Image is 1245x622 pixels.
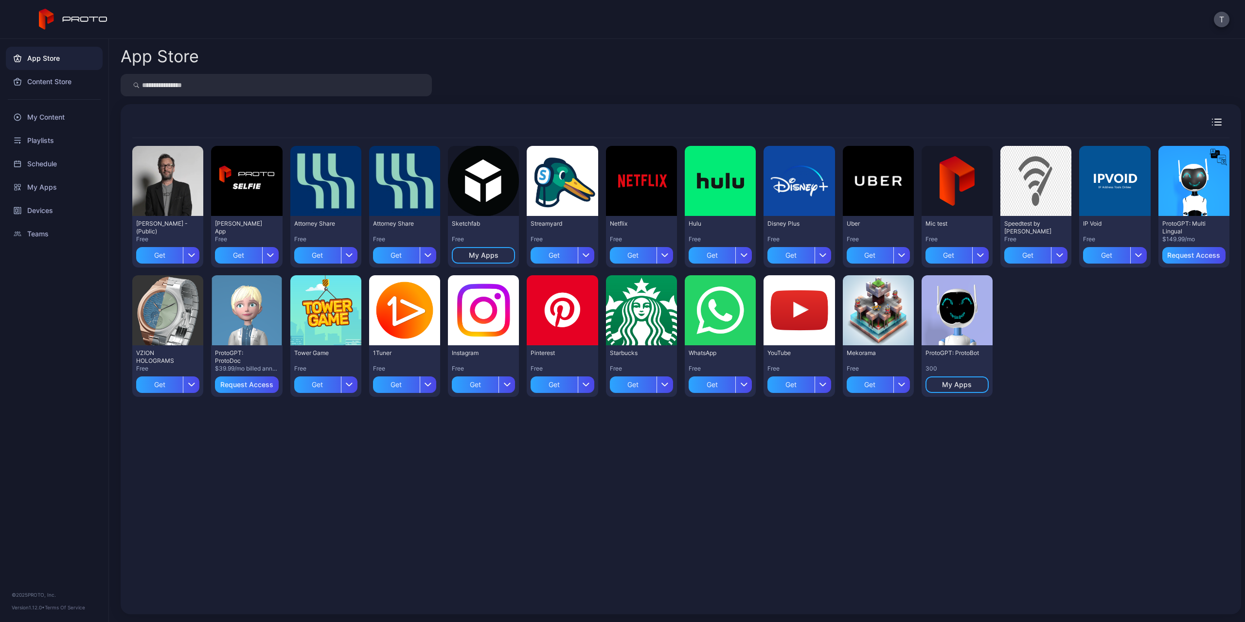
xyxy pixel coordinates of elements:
[294,365,357,373] div: Free
[1083,235,1146,243] div: Free
[531,243,594,264] button: Get
[215,349,268,365] div: ProtoGPT: ProtoDoc
[6,199,103,222] a: Devices
[925,376,989,393] button: My Apps
[452,373,515,393] button: Get
[373,235,436,243] div: Free
[767,365,831,373] div: Free
[610,376,657,393] div: Get
[925,247,972,264] div: Get
[1162,220,1216,235] div: ProtoGPT: Multi Lingual
[610,243,673,264] button: Get
[294,247,341,264] div: Get
[531,365,594,373] div: Free
[610,247,657,264] div: Get
[925,220,979,228] div: Mic test
[925,235,989,243] div: Free
[6,152,103,176] a: Schedule
[531,373,594,393] button: Get
[531,220,584,228] div: Streamyard
[373,247,420,264] div: Get
[847,247,893,264] div: Get
[689,243,752,264] button: Get
[452,247,515,264] button: My Apps
[847,365,910,373] div: Free
[689,373,752,393] button: Get
[136,235,199,243] div: Free
[1004,235,1067,243] div: Free
[136,220,190,235] div: David N Persona - (Public)
[767,376,814,393] div: Get
[136,243,199,264] button: Get
[1004,243,1067,264] button: Get
[469,251,498,259] div: My Apps
[294,235,357,243] div: Free
[1167,251,1220,259] div: Request Access
[215,220,268,235] div: David Selfie App
[1004,220,1058,235] div: Speedtest by Ookla
[294,349,348,357] div: Tower Game
[689,365,752,373] div: Free
[767,243,831,264] button: Get
[847,235,910,243] div: Free
[294,220,348,228] div: Attorney Share
[452,220,505,228] div: Sketchfab
[1083,247,1130,264] div: Get
[373,220,427,228] div: Attorney Share
[1162,247,1226,264] button: Request Access
[942,381,972,389] div: My Apps
[689,220,742,228] div: Hulu
[847,243,910,264] button: Get
[689,235,752,243] div: Free
[6,129,103,152] a: Playlists
[215,376,278,393] button: Request Access
[6,106,103,129] div: My Content
[689,247,735,264] div: Get
[767,235,831,243] div: Free
[373,365,436,373] div: Free
[531,376,577,393] div: Get
[12,604,45,610] span: Version 1.12.0 •
[610,373,673,393] button: Get
[215,247,262,264] div: Get
[294,376,341,393] div: Get
[925,349,979,357] div: ProtoGPT: ProtoBot
[215,365,278,373] div: $39.99/mo billed annually
[610,220,663,228] div: Netflix
[925,365,989,373] div: 300
[45,604,85,610] a: Terms Of Service
[136,373,199,393] button: Get
[373,349,427,357] div: 1Tuner
[1083,220,1137,228] div: IP Void
[294,243,357,264] button: Get
[767,373,831,393] button: Get
[215,235,278,243] div: Free
[452,376,498,393] div: Get
[847,376,893,393] div: Get
[136,376,183,393] div: Get
[1004,247,1051,264] div: Get
[373,373,436,393] button: Get
[294,373,357,393] button: Get
[531,349,584,357] div: Pinterest
[452,365,515,373] div: Free
[6,47,103,70] a: App Store
[847,373,910,393] button: Get
[6,222,103,246] a: Teams
[6,70,103,93] a: Content Store
[136,247,183,264] div: Get
[925,243,989,264] button: Get
[6,176,103,199] a: My Apps
[767,220,821,228] div: Disney Plus
[121,48,199,65] div: App Store
[1214,12,1229,27] button: T
[531,235,594,243] div: Free
[689,376,735,393] div: Get
[689,349,742,357] div: WhatsApp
